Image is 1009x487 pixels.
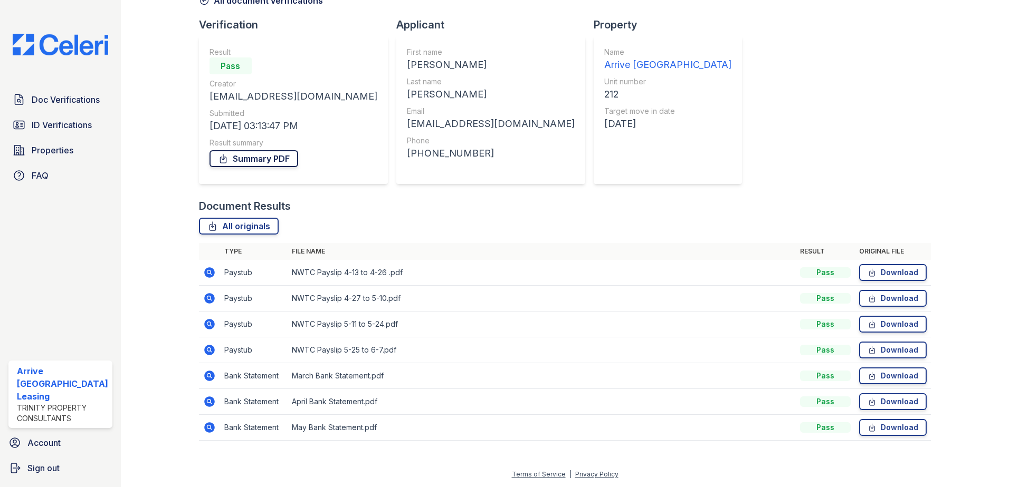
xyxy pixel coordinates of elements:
[407,116,575,131] div: [EMAIL_ADDRESS][DOMAIN_NAME]
[8,114,112,135] a: ID Verifications
[199,199,291,213] div: Document Results
[210,108,377,119] div: Submitted
[859,342,927,358] a: Download
[407,57,575,72] div: [PERSON_NAME]
[288,337,796,363] td: NWTC Payslip 5-25 to 6-7.pdf
[220,363,288,389] td: Bank Statement
[407,146,575,161] div: [PHONE_NUMBER]
[604,106,731,116] div: Target move in date
[4,457,117,479] a: Sign out
[800,371,851,381] div: Pass
[800,396,851,407] div: Pass
[800,267,851,278] div: Pass
[604,47,731,57] div: Name
[210,150,298,167] a: Summary PDF
[604,57,731,72] div: Arrive [GEOGRAPHIC_DATA]
[407,47,575,57] div: First name
[210,79,377,89] div: Creator
[288,311,796,337] td: NWTC Payslip 5-11 to 5-24.pdf
[396,17,594,32] div: Applicant
[800,293,851,304] div: Pass
[220,337,288,363] td: Paystub
[210,47,377,57] div: Result
[27,462,60,474] span: Sign out
[859,264,927,281] a: Download
[199,17,396,32] div: Verification
[288,286,796,311] td: NWTC Payslip 4-27 to 5-10.pdf
[859,290,927,307] a: Download
[32,119,92,131] span: ID Verifications
[512,470,566,478] a: Terms of Service
[220,415,288,441] td: Bank Statement
[800,319,851,329] div: Pass
[859,393,927,410] a: Download
[407,87,575,102] div: [PERSON_NAME]
[27,436,61,449] span: Account
[220,389,288,415] td: Bank Statement
[796,243,855,260] th: Result
[32,169,49,182] span: FAQ
[407,76,575,87] div: Last name
[288,389,796,415] td: April Bank Statement.pdf
[407,135,575,146] div: Phone
[594,17,750,32] div: Property
[288,363,796,389] td: March Bank Statement.pdf
[288,415,796,441] td: May Bank Statement.pdf
[210,138,377,148] div: Result summary
[575,470,618,478] a: Privacy Policy
[800,422,851,433] div: Pass
[8,165,112,186] a: FAQ
[604,76,731,87] div: Unit number
[288,243,796,260] th: File name
[32,144,73,157] span: Properties
[210,57,252,74] div: Pass
[407,106,575,116] div: Email
[17,365,108,403] div: Arrive [GEOGRAPHIC_DATA] Leasing
[604,87,731,102] div: 212
[220,311,288,337] td: Paystub
[17,403,108,424] div: Trinity Property Consultants
[4,432,117,453] a: Account
[604,47,731,72] a: Name Arrive [GEOGRAPHIC_DATA]
[569,470,572,478] div: |
[288,260,796,286] td: NWTC Payslip 4-13 to 4-26 .pdf
[859,419,927,436] a: Download
[859,367,927,384] a: Download
[199,218,279,235] a: All originals
[210,119,377,133] div: [DATE] 03:13:47 PM
[604,116,731,131] div: [DATE]
[855,243,931,260] th: Original file
[8,89,112,110] a: Doc Verifications
[859,316,927,333] a: Download
[8,140,112,161] a: Properties
[800,345,851,355] div: Pass
[210,89,377,104] div: [EMAIL_ADDRESS][DOMAIN_NAME]
[32,93,100,106] span: Doc Verifications
[4,34,117,55] img: CE_Logo_Blue-a8612792a0a2168367f1c8372b55b34899dd931a85d93a1a3d3e32e68fde9ad4.png
[220,286,288,311] td: Paystub
[220,260,288,286] td: Paystub
[220,243,288,260] th: Type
